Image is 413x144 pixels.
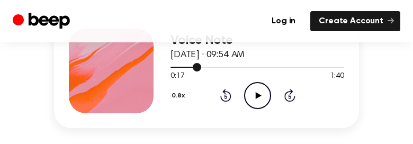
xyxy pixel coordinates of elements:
a: Beep [13,11,73,32]
a: Log in [263,11,304,31]
span: 1:40 [330,71,344,82]
span: [DATE] · 09:54 AM [170,50,245,60]
a: Create Account [310,11,400,31]
button: 0.8x [170,87,189,105]
span: 0:17 [170,71,184,82]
